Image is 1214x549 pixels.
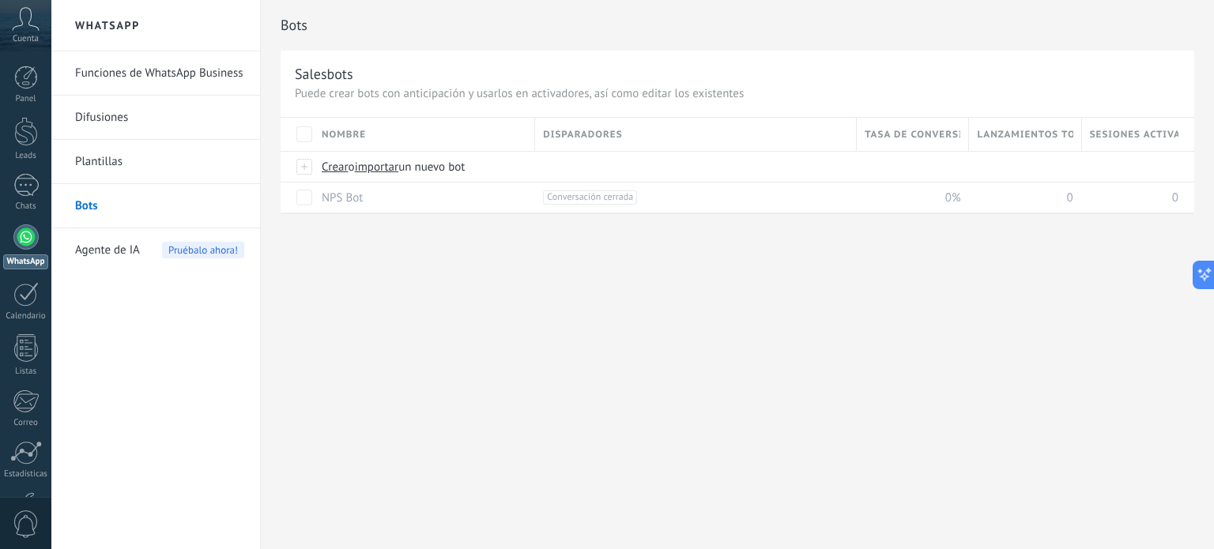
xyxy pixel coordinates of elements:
span: 0% [945,190,961,205]
div: Salesbots [295,65,353,83]
span: Disparadores [543,127,622,142]
div: Listas [3,367,49,377]
div: 0% [857,182,961,212]
div: Leads [3,151,49,161]
li: Difusiones [51,96,260,140]
span: Pruébalo ahora! [162,242,244,258]
li: Agente de IA [51,228,260,272]
span: Tasa de conversión [865,127,960,142]
div: Bots [969,152,1073,182]
div: 0 [1082,182,1178,212]
span: Crear [322,160,349,175]
div: WhatsApp [3,254,48,269]
div: Panel [3,94,49,104]
div: Bots [1082,152,1178,182]
div: Estadísticas [3,469,49,479]
li: Bots [51,184,260,228]
span: o [349,160,355,175]
div: Calendario [3,311,49,322]
a: Bots [75,184,244,228]
span: Agente de IA [75,228,140,273]
li: Plantillas [51,140,260,184]
div: 0 [969,182,1073,212]
span: Conversación cerrada [543,190,637,205]
span: Cuenta [13,34,39,44]
span: Lanzamientos totales [977,127,1073,142]
span: importar [355,160,399,175]
a: NPS Bot [322,190,363,205]
a: Plantillas [75,140,244,184]
div: Correo [3,418,49,428]
div: Chats [3,201,49,212]
h2: Bots [281,9,1194,41]
p: Puede crear bots con anticipación y usarlos en activadores, así como editar los existentes [295,86,1180,101]
a: Funciones de WhatsApp Business [75,51,244,96]
a: Difusiones [75,96,244,140]
a: Agente de IA Pruébalo ahora! [75,228,244,273]
li: Funciones de WhatsApp Business [51,51,260,96]
span: 0 [1067,190,1073,205]
span: 0 [1172,190,1178,205]
span: Nombre [322,127,366,142]
span: Sesiones activas [1090,127,1178,142]
span: un nuevo bot [398,160,465,175]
